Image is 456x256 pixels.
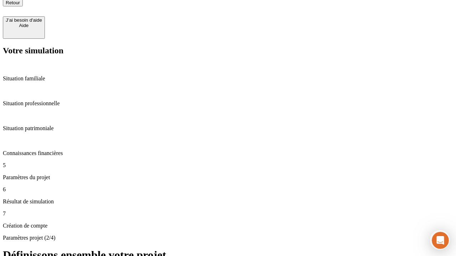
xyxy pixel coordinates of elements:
[3,162,453,169] p: 5
[3,150,453,156] p: Connaissances financières
[3,16,45,39] button: J’ai besoin d'aideAide
[3,75,453,82] p: Situation familiale
[3,198,453,205] p: Résultat de simulation
[430,230,450,250] iframe: Intercom live chat discovery launcher
[3,125,453,132] p: Situation patrimoniale
[3,46,453,55] h2: Votre simulation
[6,23,42,28] div: Aide
[6,17,42,23] div: J’ai besoin d'aide
[3,174,453,181] p: Paramètres du projet
[3,235,453,241] p: Paramètres projet (2/4)
[3,100,453,107] p: Situation professionnelle
[3,186,453,193] p: 6
[3,210,453,217] p: 7
[432,232,449,249] iframe: Intercom live chat
[3,223,453,229] p: Création de compte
